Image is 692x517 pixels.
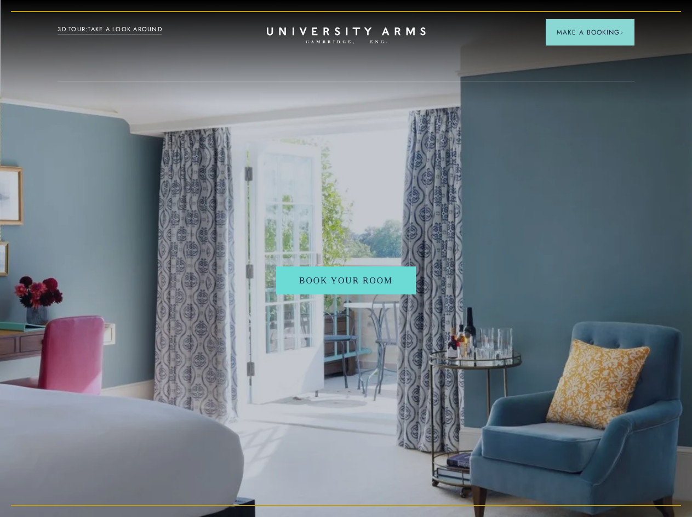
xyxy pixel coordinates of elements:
[546,19,634,46] button: Make a BookingArrow icon
[58,25,162,35] a: 3D TOUR:TAKE A LOOK AROUND
[267,27,426,44] a: Home
[620,31,624,35] img: Arrow icon
[276,266,416,294] a: Book Your Room
[557,27,624,37] span: Make a Booking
